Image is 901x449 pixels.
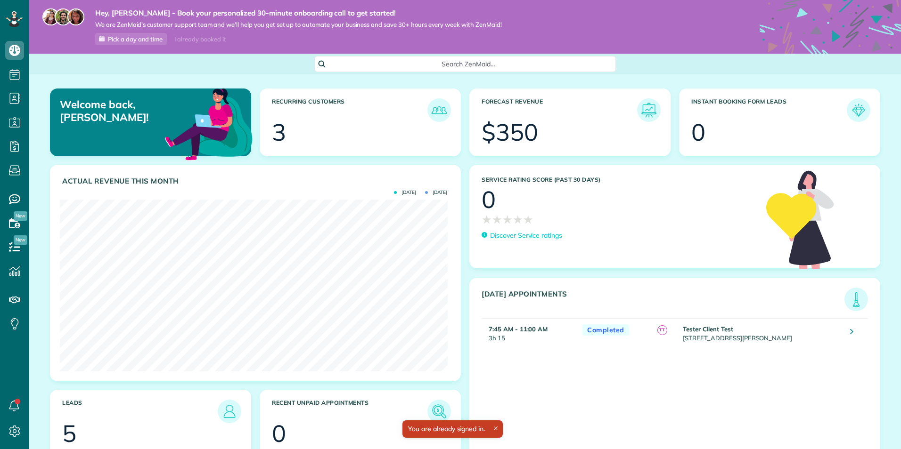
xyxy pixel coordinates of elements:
span: ★ [513,211,523,228]
div: 3 [272,120,286,144]
h3: Leads [62,400,218,423]
span: Pick a day and time [108,35,163,43]
div: 0 [272,422,286,445]
h3: Actual Revenue this month [62,177,451,185]
img: icon_form_leads-04211a6a04a5b2264e4ee56bc0799ec3eb69b7e499cbb523a139df1d13a81ae0.png [849,101,868,120]
span: TT [657,325,667,335]
a: Discover Service ratings [482,231,562,241]
img: icon_recurring_customers-cf858462ba22bcd05b5a5880d41d6543d210077de5bb9ebc9590e49fd87d84ed.png [430,101,449,120]
div: 0 [691,120,705,144]
img: maria-72a9807cf96188c08ef61303f053569d2e2a8a1cde33d635c8a3ac13582a053d.jpg [42,8,59,25]
span: Completed [582,324,629,336]
h3: Recurring Customers [272,98,427,122]
img: dashboard_welcome-42a62b7d889689a78055ac9021e634bf52bae3f8056760290aed330b23ab8690.png [163,78,254,169]
span: New [14,235,27,245]
strong: Hey, [PERSON_NAME] - Book your personalized 30-minute onboarding call to get started! [95,8,502,18]
p: Discover Service ratings [490,231,562,241]
span: [DATE] [425,190,447,195]
strong: 7:45 AM - 11:00 AM [489,325,548,333]
td: [STREET_ADDRESS][PERSON_NAME] [680,318,843,347]
img: michelle-19f622bdf1676172e81f8f8fba1fb50e276960ebfe0243fe18214015130c80e4.jpg [67,8,84,25]
img: icon_todays_appointments-901f7ab196bb0bea1936b74009e4eb5ffbc2d2711fa7634e0d609ed5ef32b18b.png [847,290,866,309]
img: icon_leads-1bed01f49abd5b7fead27621c3d59655bb73ed531f8eeb49469d10e621d6b896.png [220,402,239,421]
img: jorge-587dff0eeaa6aab1f244e6dc62b8924c3b6ad411094392a53c71c6c4a576187d.jpg [55,8,72,25]
span: ★ [502,211,513,228]
div: 0 [482,188,496,211]
td: 3h 15 [482,318,578,347]
h3: Instant Booking Form Leads [691,98,847,122]
img: icon_forecast_revenue-8c13a41c7ed35a8dcfafea3cbb826a0462acb37728057bba2d056411b612bbbe.png [639,101,658,120]
a: Pick a day and time [95,33,167,45]
h3: Forecast Revenue [482,98,637,122]
p: Welcome back, [PERSON_NAME]! [60,98,187,123]
div: I already booked it [169,33,231,45]
span: New [14,211,27,221]
span: We are ZenMaid’s customer support team and we’ll help you get set up to automate your business an... [95,21,502,29]
div: $350 [482,120,538,144]
h3: Service Rating score (past 30 days) [482,176,757,183]
span: ★ [482,211,492,228]
div: 5 [62,422,76,445]
h3: Recent unpaid appointments [272,400,427,423]
span: ★ [523,211,533,228]
span: [DATE] [394,190,416,195]
strong: Tester Client Test [683,325,733,333]
span: ★ [492,211,502,228]
div: You are already signed in. [402,420,503,438]
img: icon_unpaid_appointments-47b8ce3997adf2238b356f14209ab4cced10bd1f174958f3ca8f1d0dd7fffeee.png [430,402,449,421]
h3: [DATE] Appointments [482,290,844,311]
